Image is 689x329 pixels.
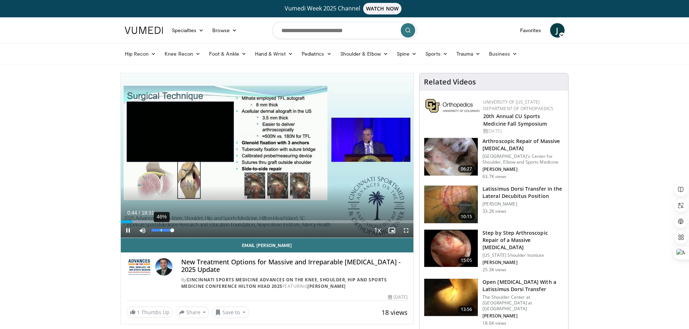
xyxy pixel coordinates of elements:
h4: Related Videos [424,78,476,86]
a: Specialties [167,23,208,38]
a: Email [PERSON_NAME] [121,238,414,252]
p: [GEOGRAPHIC_DATA]'s Center for Shoulder, Elbow and Sports Medicine [482,153,564,165]
h4: New Treatment Options for Massive and Irreparable [MEDICAL_DATA] - 2025 Update [181,258,408,274]
a: [PERSON_NAME] [307,283,346,289]
span: 18:31 [141,210,154,216]
img: 355603a8-37da-49b6-856f-e00d7e9307d3.png.150x105_q85_autocrop_double_scale_upscale_version-0.2.png [425,99,480,113]
span: 18 views [382,308,408,317]
a: Trauma [452,47,485,61]
div: By FEATURING [181,277,408,290]
h3: Arthroscopic Repair of Massive [MEDICAL_DATA] [482,138,564,152]
a: 13:56 Open [MEDICAL_DATA] With a Latissimus Dorsi Transfer The Shoulder Center at [GEOGRAPHIC_DAT... [424,278,564,326]
a: 10:15 Latissimus Dorsi Transfer in the Lateral Decubitus Position [PERSON_NAME] 33.2K views [424,185,564,224]
span: 0:44 [127,210,137,216]
a: Sports [421,47,452,61]
button: Share [176,307,209,318]
a: Foot & Ankle [205,47,251,61]
p: 18.6K views [482,320,506,326]
a: Vumedi Week 2025 ChannelWATCH NOW [126,3,563,14]
p: 25.3K views [482,267,506,273]
button: Save to [212,307,249,318]
div: [DATE] [483,128,562,134]
div: Progress Bar [121,220,414,223]
a: Hand & Wrist [251,47,297,61]
a: Knee Recon [160,47,205,61]
span: 13:56 [458,306,475,313]
span: WATCH NOW [363,3,401,14]
img: Cincinnati Sports Medicine Advances on the Knee, Shoulder, Hip and Sports Medicine Conference Hil... [127,258,152,276]
p: [PERSON_NAME] [482,166,564,172]
a: 15:05 Step by Step Arthroscopic Repair of a Massive [MEDICAL_DATA] [US_STATE] Shoulder Institute ... [424,229,564,273]
span: 1 [137,309,140,316]
span: 06:27 [458,165,475,173]
a: Shoulder & Elbow [336,47,392,61]
span: / [139,210,140,216]
button: Enable picture-in-picture mode [384,223,399,238]
p: [PERSON_NAME] [482,313,564,319]
a: Favorites [516,23,546,38]
button: Pause [121,223,135,238]
img: 38772_0000_3.png.150x105_q85_crop-smart_upscale.jpg [424,279,478,316]
a: Spine [392,47,421,61]
p: [US_STATE] Shoulder Institute [482,252,564,258]
a: Business [485,47,522,61]
h3: Step by Step Arthroscopic Repair of a Massive [MEDICAL_DATA] [482,229,564,251]
a: University of [US_STATE] Department of Orthopaedics [483,99,553,112]
p: [PERSON_NAME] [482,201,564,207]
img: 281021_0002_1.png.150x105_q85_crop-smart_upscale.jpg [424,138,478,176]
button: Fullscreen [399,223,413,238]
button: Playback Rate [370,223,384,238]
img: 7cd5bdb9-3b5e-40f2-a8f4-702d57719c06.150x105_q85_crop-smart_upscale.jpg [424,230,478,267]
a: 1 Thumbs Up [127,307,173,318]
a: Browse [208,23,241,38]
p: The Shoulder Center at [GEOGRAPHIC_DATA] at [GEOGRAPHIC_DATA] [482,294,564,312]
a: Cincinnati Sports Medicine Advances on the Knee, Shoulder, Hip and Sports Medicine Conference Hil... [181,277,387,289]
a: Hip Recon [120,47,161,61]
input: Search topics, interventions [272,22,417,39]
p: [PERSON_NAME] [482,260,564,265]
a: J [550,23,565,38]
img: Avatar [155,258,173,276]
a: 06:27 Arthroscopic Repair of Massive [MEDICAL_DATA] [GEOGRAPHIC_DATA]'s Center for Shoulder, Elbo... [424,138,564,179]
img: 38501_0000_3.png.150x105_q85_crop-smart_upscale.jpg [424,186,478,223]
p: 63.7K views [482,174,506,179]
span: 10:15 [458,213,475,220]
h3: Latissimus Dorsi Transfer in the Lateral Decubitus Position [482,185,564,200]
h3: Open [MEDICAL_DATA] With a Latissimus Dorsi Transfer [482,278,564,293]
a: 20th Annual CU Sports Medicine Fall Symposium [483,113,547,127]
a: Pediatrics [297,47,336,61]
img: VuMedi Logo [125,27,163,34]
p: 33.2K views [482,208,506,214]
span: 15:05 [458,257,475,264]
video-js: Video Player [121,73,414,238]
button: Mute [135,223,150,238]
div: [DATE] [388,294,408,300]
div: Volume Level [152,229,172,231]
